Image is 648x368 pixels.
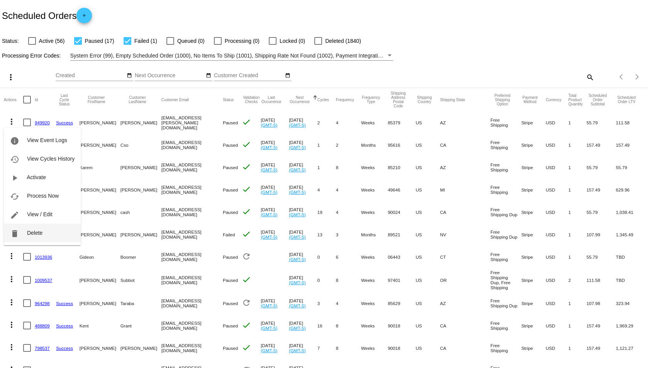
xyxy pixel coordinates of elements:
span: View Cycles History [27,156,75,162]
span: View Event Logs [27,137,67,143]
mat-icon: info [10,136,19,146]
mat-icon: cached [10,192,19,201]
mat-icon: history [10,155,19,164]
mat-icon: edit [10,210,19,220]
span: View / Edit [27,211,53,217]
span: Process Now [27,193,59,199]
span: Activate [27,174,46,180]
mat-icon: play_arrow [10,173,19,183]
span: Delete [27,230,42,236]
mat-icon: delete [10,229,19,238]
